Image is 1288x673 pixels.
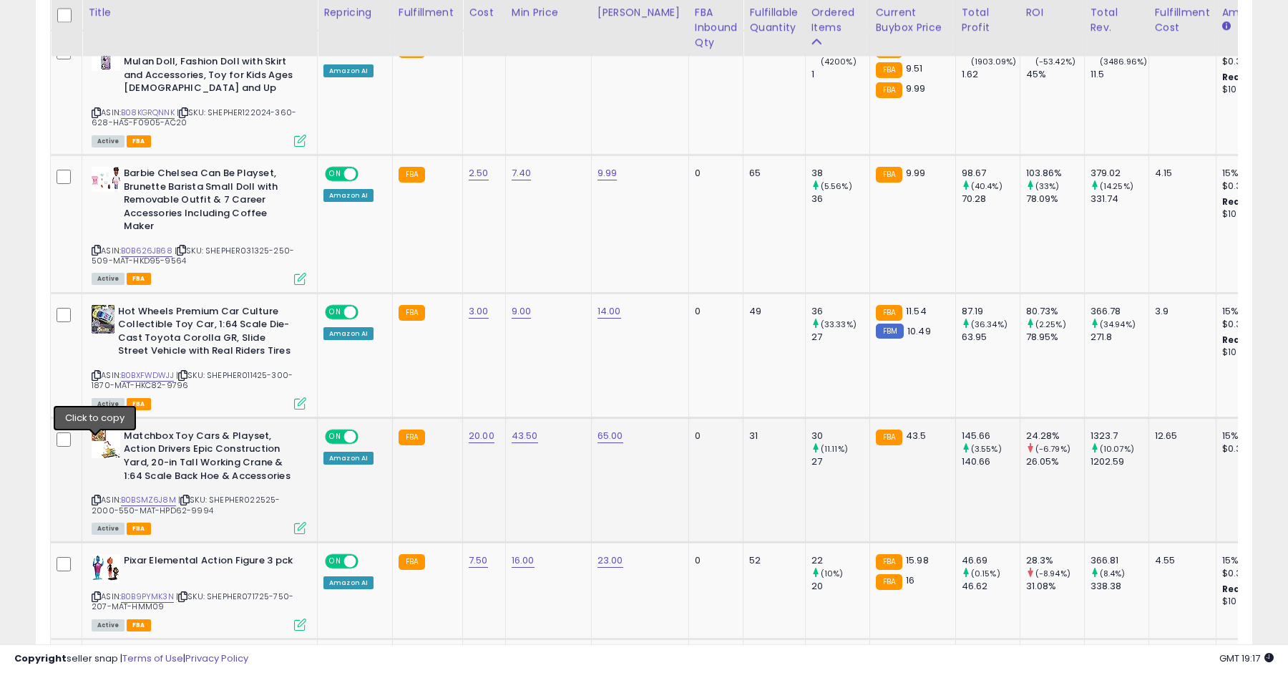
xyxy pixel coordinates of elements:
[811,580,869,593] div: 20
[469,429,494,443] a: 20.00
[14,652,67,665] strong: Copyright
[323,576,374,589] div: Amazon AI
[124,167,298,237] b: Barbie Chelsea Can Be Playset, Brunette Barista Small Doll with Removable Outfit & 7 Career Acces...
[469,6,499,21] div: Cost
[906,82,926,95] span: 9.99
[92,42,306,145] div: ASIN:
[821,56,857,67] small: (4200%)
[92,273,125,285] span: All listings currently available for purchase on Amazon
[1222,21,1231,34] small: Amazon Fees.
[124,554,298,571] b: Pixar Elemental Action Figure 3 pck
[122,652,183,665] a: Terms of Use
[876,324,904,339] small: FBM
[597,304,621,319] a: 14.00
[821,180,852,192] small: (5.56%)
[1026,305,1084,318] div: 80.73%
[1091,331,1148,344] div: 271.8
[876,554,902,570] small: FBA
[906,304,927,318] span: 11.54
[1155,167,1205,180] div: 4.15
[92,554,120,583] img: 41R9o+gnyGL._SL40_.jpg
[1035,443,1070,455] small: (-6.79%)
[1026,193,1084,205] div: 78.09%
[1100,180,1133,192] small: (14.25%)
[323,189,374,202] div: Amazon AI
[1091,580,1148,593] div: 338.38
[962,167,1020,180] div: 98.67
[323,452,374,465] div: Amazon AI
[92,619,125,631] span: All listings currently available for purchase on Amazon
[1035,319,1066,330] small: (2.25%)
[1035,180,1060,192] small: (33%)
[121,107,175,119] a: B08KGRQNNK
[906,166,926,180] span: 9.99
[1219,652,1274,665] span: 2025-10-6 19:17 GMT
[1091,305,1148,318] div: 366.78
[512,553,535,568] a: 16.00
[749,6,799,36] div: Fulfillable Quantity
[1091,455,1148,468] div: 1202.59
[1155,305,1205,318] div: 3.9
[906,573,914,587] span: 16
[962,554,1020,567] div: 46.69
[92,398,125,410] span: All listings currently available for purchase on Amazon
[127,273,151,285] span: FBA
[1026,455,1084,468] div: 26.05%
[811,554,869,567] div: 22
[512,166,532,180] a: 7.40
[876,430,902,445] small: FBA
[906,429,927,442] span: 43.5
[1091,68,1148,81] div: 11.5
[92,430,120,458] img: 51emcmq+fkL._SL40_.jpg
[92,494,280,515] span: | SKU: SHEPHER022525-2000-550-MAT-HPD62-9994
[811,193,869,205] div: 36
[597,553,623,568] a: 23.00
[876,167,902,183] small: FBA
[512,6,585,21] div: Min Price
[749,305,794,318] div: 49
[399,6,457,21] div: Fulfillment
[92,305,306,408] div: ASIN:
[962,193,1020,205] div: 70.28
[1035,56,1075,67] small: (-53.42%)
[326,431,344,443] span: ON
[399,430,425,445] small: FBA
[92,42,120,71] img: 41m+TNRZkYL._SL40_.jpg
[1091,430,1148,442] div: 1323.7
[121,494,176,506] a: B0BSMZ6J8M
[399,305,425,321] small: FBA
[811,68,869,81] div: 1
[92,167,120,192] img: 41izQgGQKgL._SL40_.jpg
[1026,430,1084,442] div: 24.28%
[92,554,306,629] div: ASIN:
[971,180,1002,192] small: (40.4%)
[121,369,174,382] a: B0BXFWDWJJ
[821,568,844,579] small: (10%)
[962,6,1014,36] div: Total Profit
[1100,568,1126,579] small: (8.4%)
[469,304,489,319] a: 3.00
[971,319,1008,330] small: (36.34%)
[821,319,857,330] small: (33.33%)
[695,6,738,51] div: FBA inbound Qty
[876,574,902,590] small: FBA
[92,430,306,533] div: ASIN:
[971,443,1002,455] small: (3.55%)
[1091,554,1148,567] div: 366.81
[1100,56,1148,67] small: (3486.96%)
[1091,193,1148,205] div: 331.74
[92,135,125,147] span: All listings currently available for purchase on Amazon
[962,305,1020,318] div: 87.19
[1026,580,1084,593] div: 31.08%
[821,443,848,455] small: (11.11%)
[92,167,306,284] div: ASIN:
[326,556,344,568] span: ON
[811,331,869,344] div: 27
[962,455,1020,468] div: 140.66
[1100,443,1134,455] small: (10.07%)
[962,580,1020,593] div: 46.62
[127,135,151,147] span: FBA
[876,82,902,98] small: FBA
[127,398,151,410] span: FBA
[469,553,488,568] a: 7.50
